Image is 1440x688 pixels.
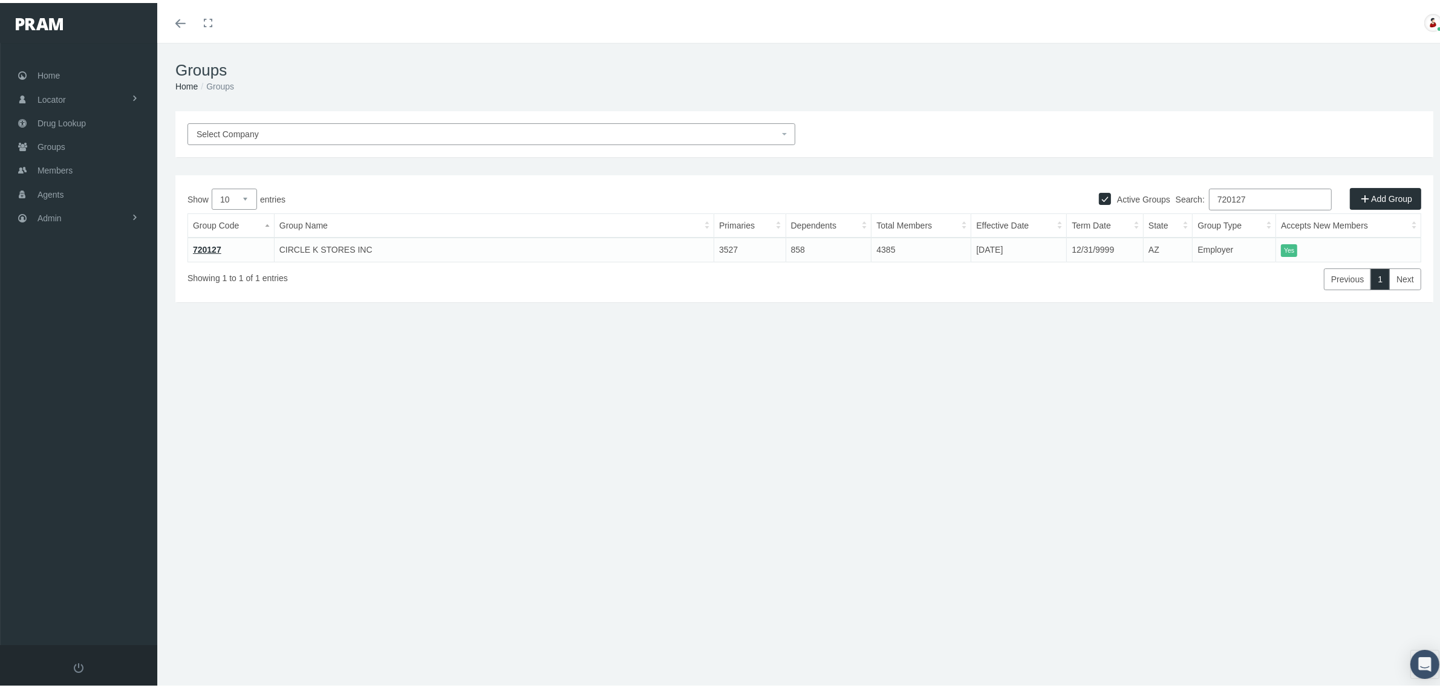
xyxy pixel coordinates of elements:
[1176,186,1332,207] label: Search:
[971,211,1067,235] th: Effective Date: activate to sort column ascending
[786,211,871,235] th: Dependents: activate to sort column ascending
[187,186,804,207] label: Show entries
[37,180,64,203] span: Agents
[1193,211,1276,235] th: Group Type: activate to sort column ascending
[1281,241,1297,254] itemstyle: Yes
[1276,211,1421,235] th: Accepts New Members: activate to sort column ascending
[188,211,275,235] th: Group Code: activate to sort column descending
[37,109,86,132] span: Drug Lookup
[1324,265,1371,287] a: Previous
[175,58,1433,77] h1: Groups
[37,204,62,227] span: Admin
[274,211,714,235] th: Group Name: activate to sort column ascending
[1350,185,1421,207] a: Add Group
[971,235,1067,259] td: [DATE]
[197,126,259,136] span: Select Company
[786,235,871,259] td: 858
[1389,265,1421,287] a: Next
[1193,235,1276,259] td: Employer
[1209,186,1332,207] input: Search:
[1144,235,1193,259] td: AZ
[1144,211,1193,235] th: State: activate to sort column ascending
[37,61,60,84] span: Home
[1067,211,1144,235] th: Term Date: activate to sort column ascending
[212,186,257,207] select: Showentries
[714,211,786,235] th: Primaries: activate to sort column ascending
[37,85,66,108] span: Locator
[198,77,234,90] li: Groups
[16,15,63,27] img: PRAM_20_x_78.png
[193,242,221,252] a: 720127
[1067,235,1144,259] td: 12/31/9999
[175,79,198,88] a: Home
[37,132,65,155] span: Groups
[274,235,714,259] td: CIRCLE K STORES INC
[714,235,786,259] td: 3527
[1370,265,1390,287] a: 1
[871,235,971,259] td: 4385
[1111,190,1170,203] label: Active Groups
[37,156,73,179] span: Members
[871,211,971,235] th: Total Members: activate to sort column ascending
[1410,647,1439,676] div: Open Intercom Messenger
